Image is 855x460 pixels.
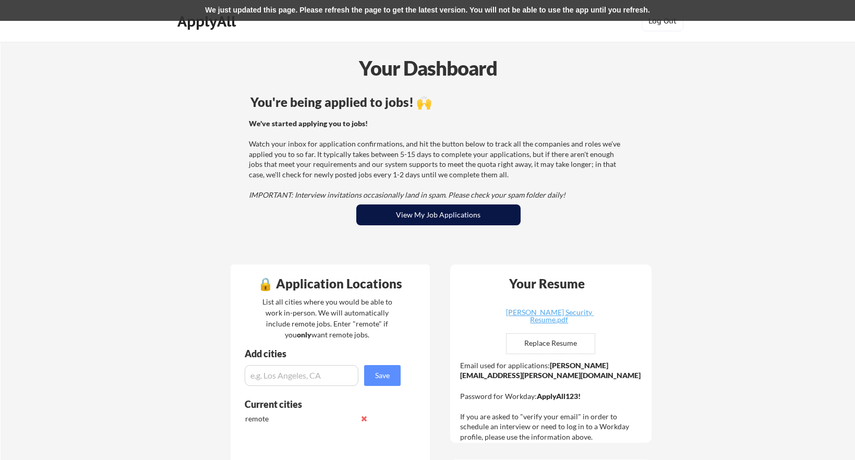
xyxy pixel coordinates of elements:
[233,277,427,290] div: 🔒 Application Locations
[460,361,641,380] strong: [PERSON_NAME][EMAIL_ADDRESS][PERSON_NAME][DOMAIN_NAME]
[1,53,855,83] div: Your Dashboard
[642,10,683,31] button: Log Out
[249,190,565,199] em: IMPORTANT: Interview invitations occasionally land in spam. Please check your spam folder daily!
[537,392,581,401] strong: ApplyAll123!
[177,13,239,30] div: ApplyAll
[356,204,521,225] button: View My Job Applications
[487,309,611,323] div: [PERSON_NAME] Security Resume.pdf
[364,365,401,386] button: Save
[487,309,611,325] a: [PERSON_NAME] Security Resume.pdf
[245,349,403,358] div: Add cities
[249,118,625,200] div: Watch your inbox for application confirmations, and hit the button below to track all the compani...
[297,330,311,339] strong: only
[245,365,358,386] input: e.g. Los Angeles, CA
[256,296,399,340] div: List all cities where you would be able to work in-person. We will automatically include remote j...
[249,119,368,128] strong: We've started applying you to jobs!
[496,277,599,290] div: Your Resume
[245,400,389,409] div: Current cities
[460,360,644,442] div: Email used for applications: Password for Workday: If you are asked to "verify your email" in ord...
[245,414,355,424] div: remote
[250,96,627,108] div: You're being applied to jobs! 🙌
